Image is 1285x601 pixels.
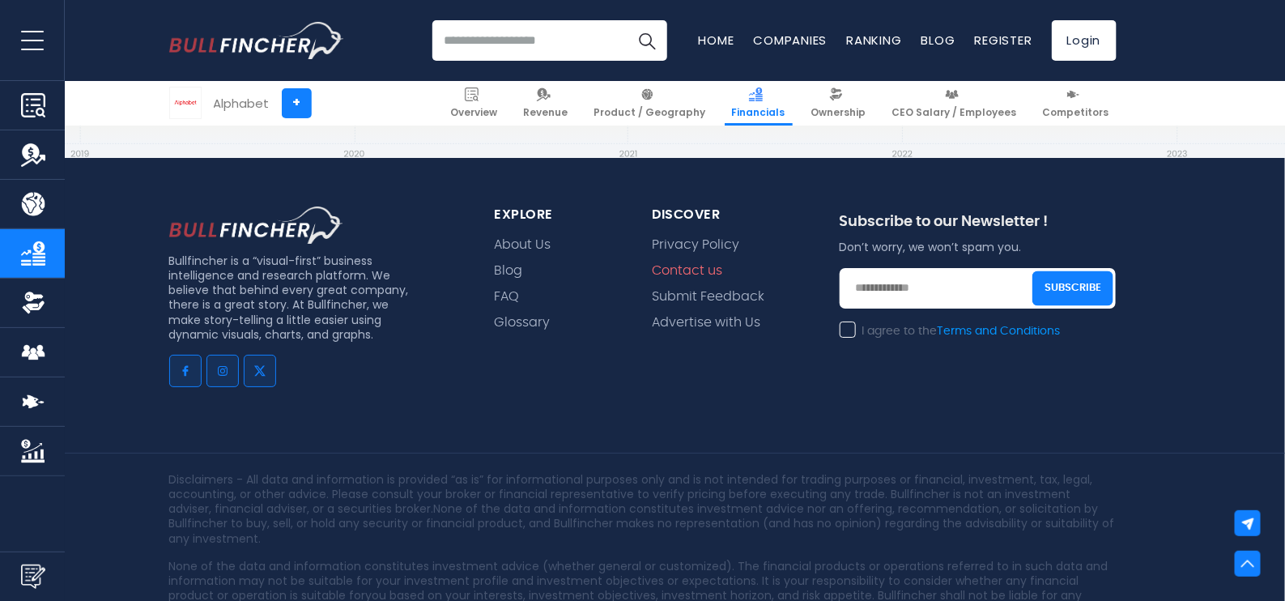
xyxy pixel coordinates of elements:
a: Privacy Policy [652,237,739,253]
div: Subscribe to our Newsletter ! [840,213,1117,240]
a: CEO Salary / Employees [885,81,1024,126]
div: Discover [652,207,800,224]
span: Ownership [811,106,866,119]
p: Bullfincher is a “visual-first” business intelligence and research platform. We believe that behi... [169,254,415,342]
a: Home [699,32,734,49]
a: Go to twitter [244,355,276,387]
a: About Us [494,237,551,253]
a: Advertise with Us [652,315,760,330]
a: Blog [494,263,522,279]
a: Submit Feedback [652,289,764,305]
img: Bullfincher logo [169,22,344,59]
a: Revenue [517,81,576,126]
span: CEO Salary / Employees [892,106,1017,119]
label: I agree to the [840,324,1061,339]
button: Search [627,20,667,61]
a: Go to facebook [169,355,202,387]
a: Terms and Conditions [938,326,1061,337]
p: Disclaimers - All data and information is provided “as is” for informational purposes only and is... [169,472,1117,546]
a: Blog [921,32,955,49]
span: Product / Geography [594,106,706,119]
span: Overview [451,106,498,119]
a: Login [1052,20,1117,61]
button: Subscribe [1032,271,1113,305]
a: Ownership [804,81,874,126]
a: Overview [444,81,505,126]
a: + [282,88,312,118]
a: Companies [754,32,828,49]
a: Glossary [494,315,550,330]
img: footer logo [169,207,343,244]
a: Go to instagram [206,355,239,387]
a: Go to homepage [169,22,343,59]
p: Don’t worry, we won’t spam you. [840,240,1117,254]
img: Ownership [21,291,45,315]
span: Competitors [1043,106,1109,119]
a: Competitors [1036,81,1117,126]
a: Register [975,32,1032,49]
div: explore [494,207,613,224]
iframe: reCAPTCHA [840,349,1086,412]
a: Product / Geography [587,81,713,126]
a: Financials [725,81,793,126]
div: Alphabet [214,94,270,113]
a: FAQ [494,289,519,305]
span: Revenue [524,106,568,119]
img: GOOGL logo [170,87,201,118]
a: Ranking [847,32,902,49]
a: Contact us [652,263,722,279]
span: Financials [732,106,785,119]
